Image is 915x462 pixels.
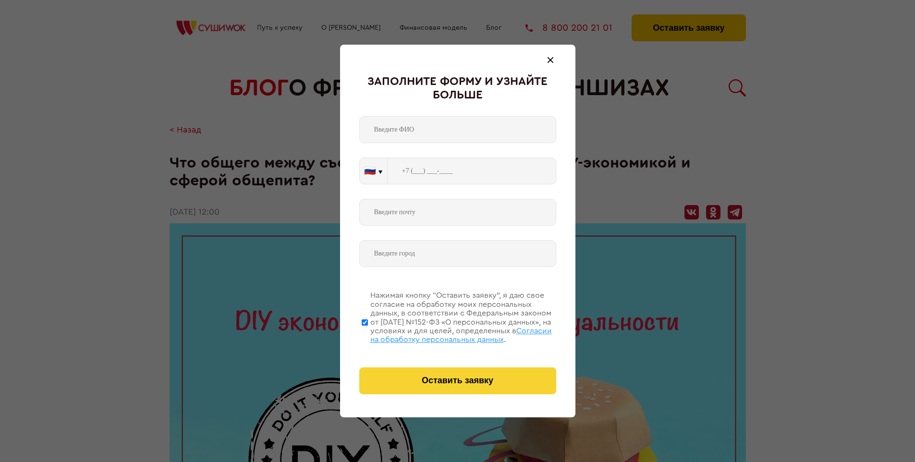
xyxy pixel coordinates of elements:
input: Введите город [359,240,556,267]
span: Согласии на обработку персональных данных [370,327,552,343]
div: Нажимая кнопку “Оставить заявку”, я даю свое согласие на обработку моих персональных данных, в со... [370,291,556,344]
input: Введите ФИО [359,116,556,143]
button: Оставить заявку [359,367,556,394]
button: 🇷🇺 [360,158,387,184]
div: Заполните форму и узнайте больше [359,75,556,102]
input: Введите почту [359,199,556,226]
input: +7 (___) ___-____ [388,158,556,184]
